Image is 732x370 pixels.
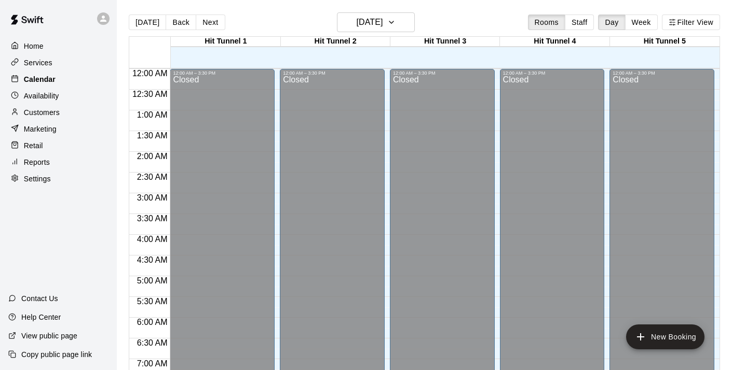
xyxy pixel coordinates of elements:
div: 12:00 AM – 3:30 PM [503,70,602,76]
a: Services [8,55,109,70]
span: 6:00 AM [134,318,170,326]
span: 1:00 AM [134,110,170,119]
button: Day [598,15,625,30]
p: Contact Us [21,293,58,304]
a: Retail [8,138,109,153]
span: 4:30 AM [134,255,170,264]
p: Help Center [21,312,61,322]
div: Hit Tunnel 3 [390,37,500,47]
a: Availability [8,88,109,104]
h6: [DATE] [356,15,383,30]
span: 6:30 AM [134,338,170,347]
a: Reports [8,154,109,170]
div: Hit Tunnel 2 [281,37,390,47]
p: Services [24,58,52,68]
div: Hit Tunnel 1 [171,37,280,47]
button: Filter View [662,15,720,30]
button: Week [625,15,658,30]
span: 7:00 AM [134,359,170,368]
button: [DATE] [337,12,415,32]
p: View public page [21,331,77,341]
button: add [626,324,704,349]
button: Staff [565,15,594,30]
a: Settings [8,171,109,187]
button: Next [196,15,225,30]
p: Customers [24,107,60,118]
div: Hit Tunnel 4 [500,37,609,47]
span: 1:30 AM [134,131,170,140]
button: [DATE] [129,15,166,30]
p: Retail [24,140,43,151]
div: 12:00 AM – 3:30 PM [173,70,272,76]
a: Marketing [8,121,109,137]
div: 12:00 AM – 3:30 PM [393,70,492,76]
div: 12:00 AM – 3:30 PM [613,70,711,76]
a: Home [8,38,109,54]
span: 3:30 AM [134,214,170,223]
span: 5:00 AM [134,276,170,285]
span: 2:00 AM [134,152,170,161]
span: 5:30 AM [134,297,170,306]
button: Rooms [528,15,565,30]
p: Availability [24,91,59,101]
span: 2:30 AM [134,173,170,181]
button: Back [166,15,196,30]
a: Calendar [8,72,109,87]
p: Reports [24,157,50,167]
span: 4:00 AM [134,235,170,244]
p: Calendar [24,74,56,84]
span: 3:00 AM [134,193,170,202]
div: Hit Tunnel 5 [610,37,720,47]
p: Copy public page link [21,349,92,360]
div: 12:00 AM – 3:30 PM [283,70,382,76]
p: Home [24,41,44,51]
p: Marketing [24,124,57,134]
p: Settings [24,174,51,184]
span: 12:00 AM [130,69,170,78]
a: Customers [8,105,109,120]
span: 12:30 AM [130,90,170,98]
